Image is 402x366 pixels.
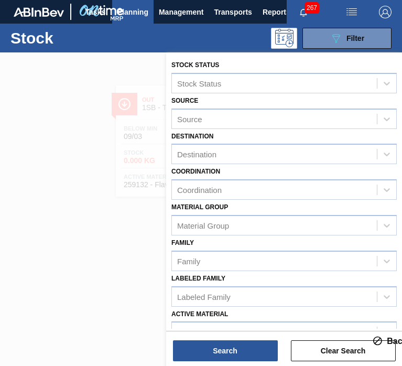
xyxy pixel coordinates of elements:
button: Notifications [287,5,320,19]
img: userActions [345,6,358,18]
span: Management [159,6,204,18]
label: Active Material [171,310,228,318]
span: Reports [263,6,290,18]
span: Planning [117,6,148,18]
img: Logout [379,6,392,18]
div: Source [177,114,202,123]
img: TNhmsLtSVTkK8tSr43FrP2fwEKptu5GPRR3wAAAABJRU5ErkJggg== [14,7,64,17]
label: Labeled Family [171,275,225,282]
span: 267 [305,2,319,14]
span: Filter [346,34,364,42]
h1: Stock [10,32,136,44]
span: Tasks [84,6,107,18]
div: Stock Status [177,79,221,88]
div: Destination [177,150,216,159]
div: Programming: no user selected [271,28,297,49]
label: Family [171,239,194,246]
div: Family [177,256,200,265]
div: Material Group [177,221,229,230]
div: Coordination [177,186,222,195]
label: Stock Status [171,61,219,69]
span: Transports [214,6,252,18]
label: Source [171,97,198,104]
label: Material Group [171,203,228,211]
label: Coordination [171,168,220,175]
div: Labeled Family [177,292,231,301]
div: Active Material [177,328,229,337]
label: Destination [171,133,213,140]
button: Filter [302,28,392,49]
